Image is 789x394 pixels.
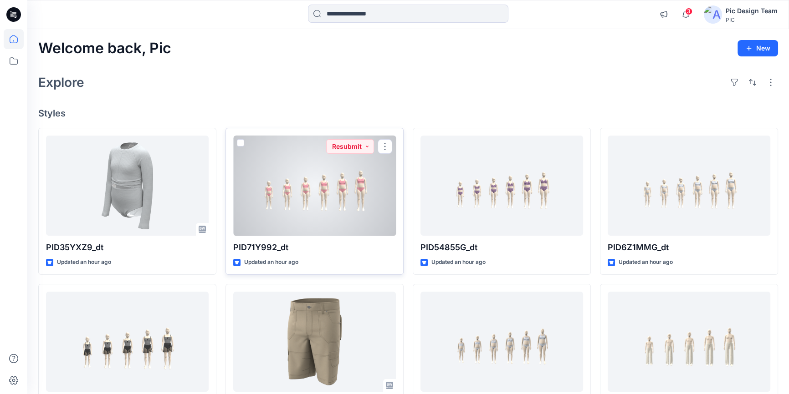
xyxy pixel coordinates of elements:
a: PID71Y992_dt [233,136,396,236]
button: New [738,40,778,56]
p: PID6Z1MMG_dt [608,241,770,254]
p: PID35YXZ9_dt [46,241,209,254]
img: avatar [704,5,722,24]
a: PID54855G_dt [420,136,583,236]
h2: Explore [38,75,84,90]
a: PID35YXZ9_dt [46,136,209,236]
div: PIC [726,16,778,23]
a: LONG CARGO SHORT [233,292,396,392]
span: 3 [685,8,692,15]
a: PID54855G_GSA [420,292,583,392]
p: Updated an hour ago [244,258,298,267]
h2: Welcome back, Pic [38,40,171,57]
a: PID2MYG9E_dt [608,292,770,392]
p: Updated an hour ago [431,258,486,267]
p: Updated an hour ago [57,258,111,267]
p: PID54855G_dt [420,241,583,254]
p: PID71Y992_dt [233,241,396,254]
p: Updated an hour ago [619,258,673,267]
h4: Styles [38,108,778,119]
a: PID6Z1MMG_dt [608,136,770,236]
a: PIDL08444 [46,292,209,392]
div: Pic Design Team [726,5,778,16]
